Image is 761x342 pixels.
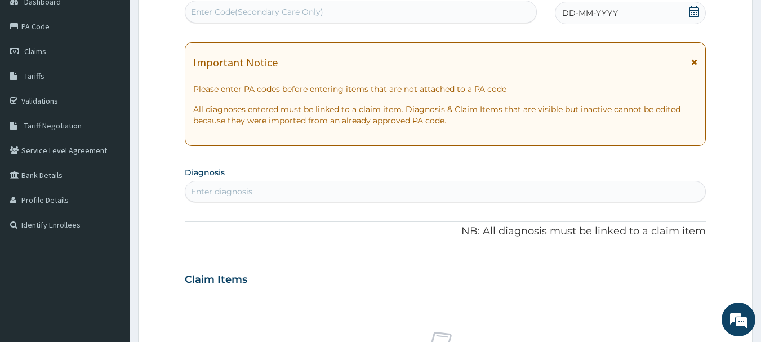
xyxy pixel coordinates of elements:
[193,104,698,126] p: All diagnoses entered must be linked to a claim item. Diagnosis & Claim Items that are visible bu...
[185,274,247,286] h3: Claim Items
[191,186,252,197] div: Enter diagnosis
[24,71,44,81] span: Tariffs
[6,225,215,264] textarea: Type your message and hit 'Enter'
[193,83,698,95] p: Please enter PA codes before entering items that are not attached to a PA code
[24,46,46,56] span: Claims
[185,167,225,178] label: Diagnosis
[21,56,46,85] img: d_794563401_company_1708531726252_794563401
[562,7,618,19] span: DD-MM-YYYY
[185,6,212,33] div: Minimize live chat window
[24,121,82,131] span: Tariff Negotiation
[59,63,189,78] div: Chat with us now
[193,56,278,69] h1: Important Notice
[185,224,706,239] p: NB: All diagnosis must be linked to a claim item
[191,6,323,17] div: Enter Code(Secondary Care Only)
[65,100,155,214] span: We're online!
